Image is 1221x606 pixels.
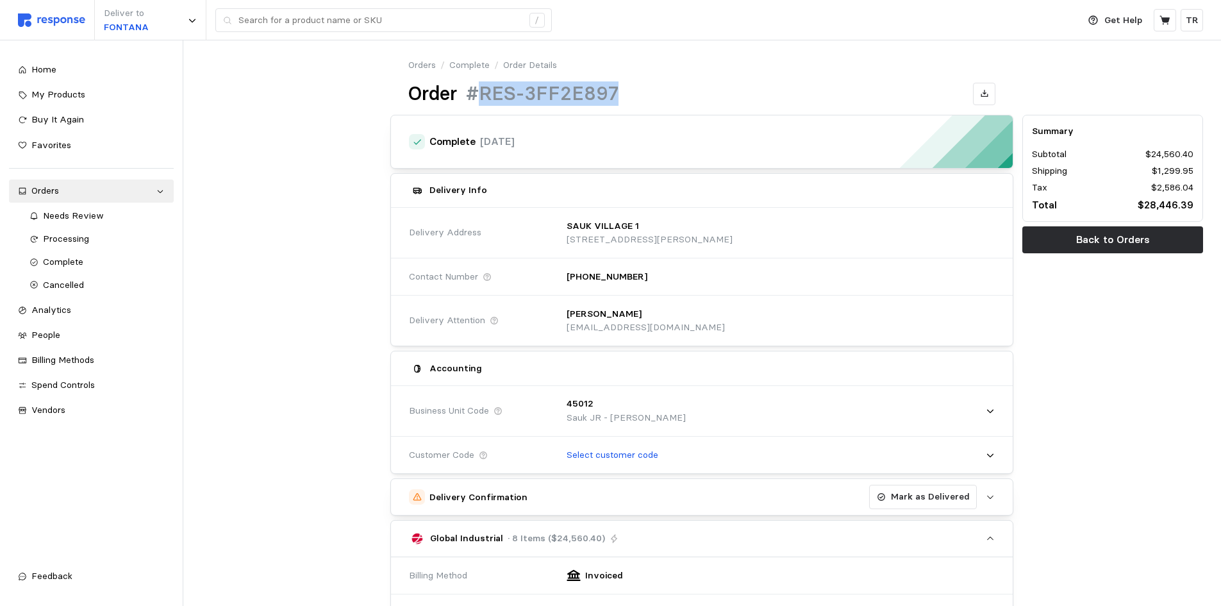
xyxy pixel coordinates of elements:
span: Billing Methods [31,354,94,366]
span: Business Unit Code [409,404,489,418]
span: Delivery Address [409,226,481,240]
a: Needs Review [21,205,174,228]
p: Global Industrial [430,532,503,546]
button: Feedback [9,565,174,588]
p: $1,299.95 [1152,164,1193,178]
a: Analytics [9,299,174,322]
span: Contact Number [409,270,478,284]
a: Orders [408,58,436,72]
span: Analytics [31,304,71,316]
p: 45012 [567,397,594,411]
div: Orders [31,184,151,198]
p: $24,560.40 [1145,147,1193,162]
button: Global Industrial· 8 Items ($24,560.40) [391,521,1013,557]
span: Cancelled [43,279,84,290]
p: [STREET_ADDRESS][PERSON_NAME] [567,233,733,247]
a: Spend Controls [9,374,174,397]
p: Invoiced [585,569,623,583]
span: Delivery Attention [409,314,485,328]
h5: Summary [1032,124,1193,138]
h5: Delivery Confirmation [429,491,527,504]
div: / [529,13,545,28]
p: Get Help [1104,13,1142,28]
span: Needs Review [43,210,104,221]
button: Delivery ConfirmationMark as Delivered [391,479,1013,515]
p: SAUK VILLAGE 1 [567,219,639,233]
span: People [31,329,60,341]
span: Complete [43,256,83,267]
a: Cancelled [21,274,174,297]
span: Feedback [31,570,72,582]
p: Select customer code [567,448,658,462]
p: Mark as Delivered [891,490,970,504]
a: Favorites [9,134,174,157]
h1: Order [408,81,457,106]
a: People [9,324,174,347]
p: · 8 Items ($24,560.40) [508,532,605,546]
p: Tax [1032,181,1047,195]
p: Sauk JR - [PERSON_NAME] [567,411,686,425]
a: Buy It Again [9,108,174,131]
img: svg%3e [18,13,85,27]
p: Deliver to [104,6,149,21]
p: $2,586.04 [1151,181,1193,195]
h5: Delivery Info [429,183,487,197]
a: Processing [21,228,174,251]
p: Shipping [1032,164,1067,178]
a: Billing Methods [9,349,174,372]
a: Orders [9,180,174,203]
button: TR [1181,9,1203,31]
p: Back to Orders [1076,231,1150,248]
p: [PERSON_NAME] [567,307,642,321]
input: Search for a product name or SKU [238,9,522,32]
p: TR [1186,13,1199,28]
p: [EMAIL_ADDRESS][DOMAIN_NAME] [567,321,725,335]
span: Vendors [31,404,65,416]
h1: #RES-3FF2E897 [466,81,619,106]
p: $28,446.39 [1138,197,1193,213]
span: My Products [31,88,85,100]
h5: Accounting [429,362,482,375]
p: FONTANA [104,21,149,35]
span: Favorites [31,139,71,151]
a: Complete [21,251,174,274]
span: Customer Code [409,448,474,462]
a: My Products [9,83,174,106]
span: Billing Method [409,569,467,583]
button: Get Help [1081,8,1150,33]
p: Total [1032,197,1057,213]
a: Complete [449,58,490,72]
button: Mark as Delivered [869,485,977,509]
p: Subtotal [1032,147,1067,162]
p: Order Details [503,58,557,72]
span: Spend Controls [31,379,95,391]
span: Buy It Again [31,114,84,125]
button: Back to Orders [1022,226,1203,253]
p: [DATE] [480,133,515,149]
a: Vendors [9,399,174,422]
a: Home [9,58,174,81]
p: / [440,58,445,72]
h4: Complete [429,135,476,149]
span: Processing [43,233,89,244]
p: [PHONE_NUMBER] [567,270,647,284]
span: Home [31,63,56,75]
p: / [494,58,499,72]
